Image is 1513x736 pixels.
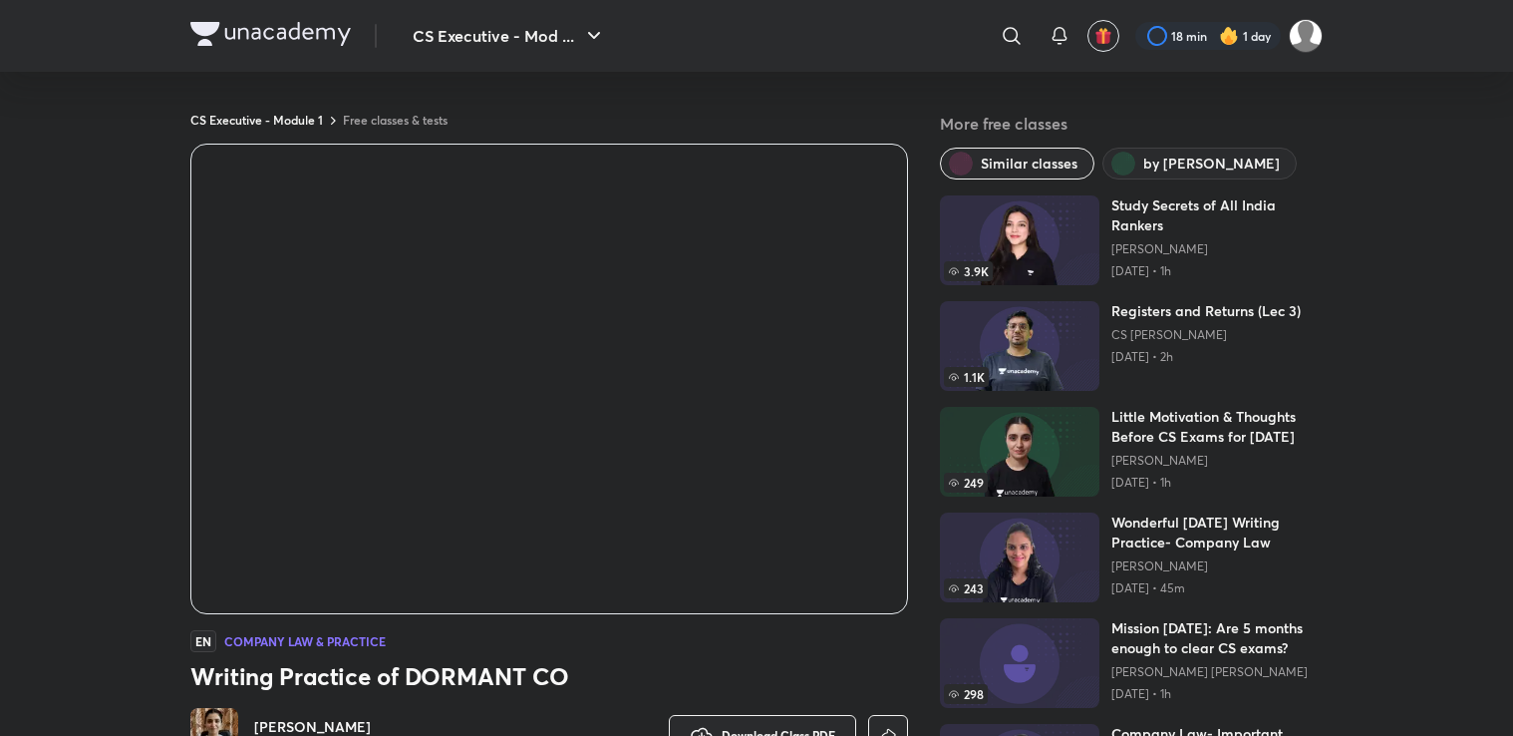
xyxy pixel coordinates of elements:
[944,473,988,493] span: 249
[401,16,618,56] button: CS Executive - Mod ...
[1111,558,1323,574] a: [PERSON_NAME]
[1111,475,1323,491] p: [DATE] • 1h
[1111,407,1323,447] h6: Little Motivation & Thoughts Before CS Exams for [DATE]
[224,635,386,647] h4: Company Law & Practice
[1111,513,1323,552] h6: Wonderful [DATE] Writing Practice- Company Law
[1111,263,1323,279] p: [DATE] • 1h
[1102,148,1297,180] button: by Jaspreet Dhanjal
[1111,301,1301,321] h6: Registers and Returns (Lec 3)
[1111,241,1323,257] a: [PERSON_NAME]
[190,630,216,652] span: EN
[1111,618,1323,658] h6: Mission [DATE]: Are 5 months enough to clear CS exams?
[1111,195,1323,235] h6: Study Secrets of All India Rankers
[944,684,988,704] span: 298
[1111,686,1323,702] p: [DATE] • 1h
[1094,27,1112,45] img: avatar
[190,660,908,692] h3: Writing Practice of DORMANT CO
[944,578,988,598] span: 243
[1111,349,1301,365] p: [DATE] • 2h
[190,112,323,128] a: CS Executive - Module 1
[190,22,351,46] img: Company Logo
[1289,19,1323,53] img: Abhinit yas
[343,112,448,128] a: Free classes & tests
[1143,154,1280,174] span: by Jaspreet Dhanjal
[1111,453,1323,469] a: [PERSON_NAME]
[944,367,989,387] span: 1.1K
[940,148,1094,180] button: Similar classes
[944,261,993,281] span: 3.9K
[1087,20,1119,52] button: avatar
[1219,26,1239,46] img: streak
[191,145,907,613] iframe: Class
[1111,327,1301,343] a: CS [PERSON_NAME]
[1111,580,1323,596] p: [DATE] • 45m
[981,154,1077,174] span: Similar classes
[940,112,1323,136] h5: More free classes
[190,22,351,51] a: Company Logo
[1111,664,1323,680] a: [PERSON_NAME] [PERSON_NAME]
